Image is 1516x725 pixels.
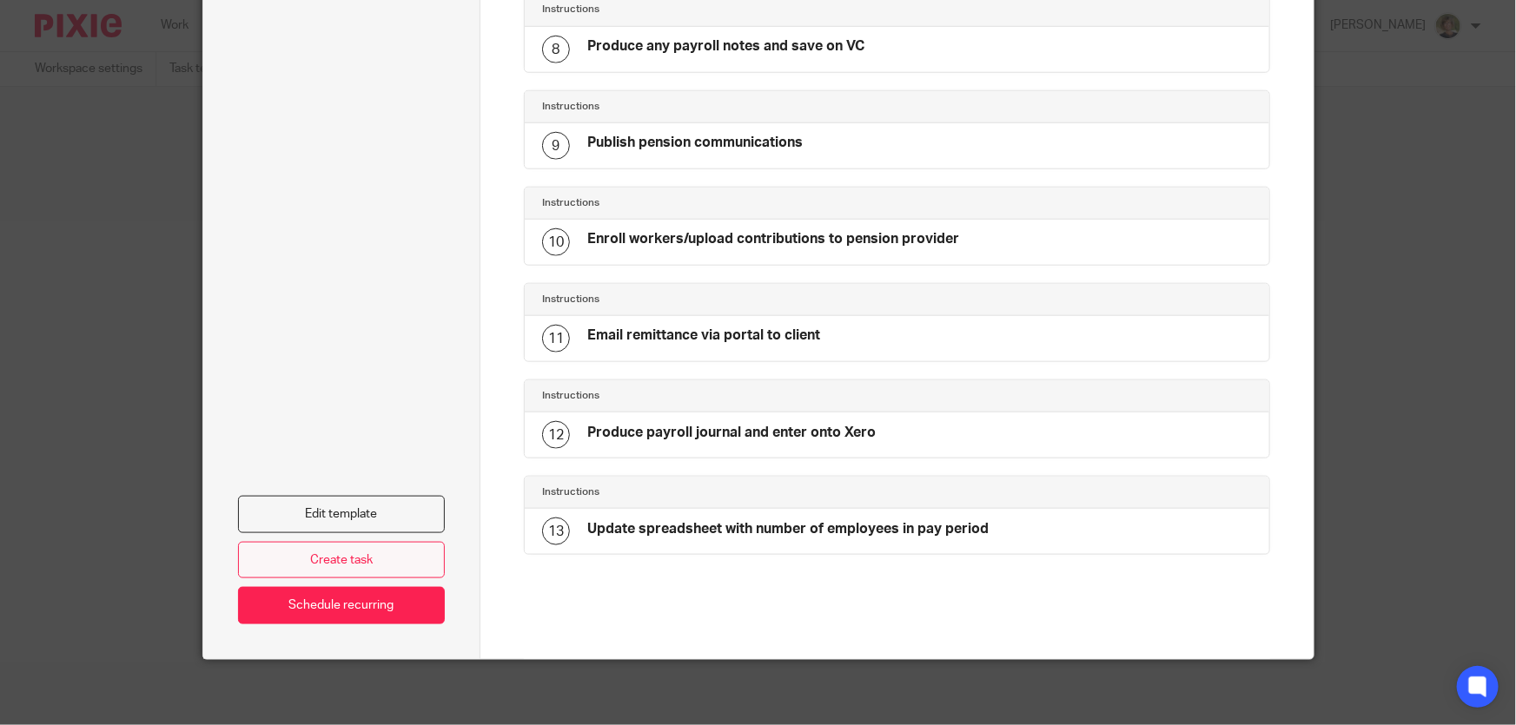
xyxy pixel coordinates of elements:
h4: Instructions [542,485,897,499]
div: 11 [542,325,570,353]
div: 8 [542,36,570,63]
h4: Produce payroll journal and enter onto Xero [587,424,876,442]
a: Schedule recurring [238,587,446,624]
h4: Instructions [542,3,897,16]
h4: Instructions [542,389,897,403]
h4: Publish pension communications [587,134,803,152]
h4: Instructions [542,100,897,114]
h4: Email remittance via portal to client [587,326,820,345]
h4: Instructions [542,293,897,306]
h4: Instructions [542,196,897,210]
h4: Update spreadsheet with number of employees in pay period [587,520,989,538]
div: 9 [542,132,570,160]
div: 10 [542,228,570,256]
div: 12 [542,421,570,449]
a: Create task [238,542,446,579]
a: Edit template [238,496,446,533]
h4: Enroll workers/upload contributions to pension provider [587,230,959,248]
h4: Produce any payroll notes and save on VC [587,37,864,56]
div: 13 [542,517,570,545]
